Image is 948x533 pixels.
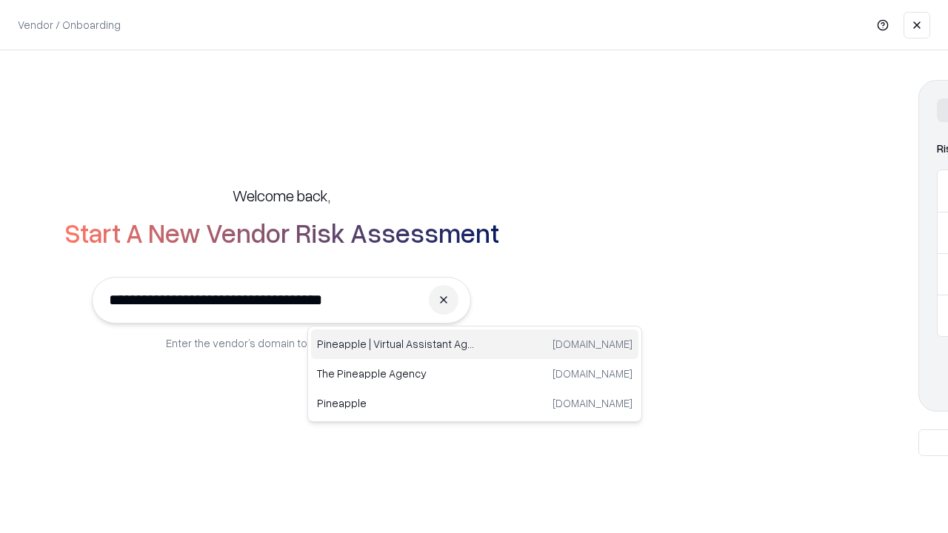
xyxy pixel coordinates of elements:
p: Pineapple [317,395,475,411]
div: Suggestions [307,326,642,422]
p: The Pineapple Agency [317,366,475,381]
p: Vendor / Onboarding [18,17,121,33]
h2: Start A New Vendor Risk Assessment [64,218,499,247]
p: Enter the vendor’s domain to begin onboarding [166,335,397,351]
p: [DOMAIN_NAME] [553,336,632,352]
h5: Welcome back, [233,185,330,206]
p: Pineapple | Virtual Assistant Agency [317,336,475,352]
p: [DOMAIN_NAME] [553,395,632,411]
p: [DOMAIN_NAME] [553,366,632,381]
